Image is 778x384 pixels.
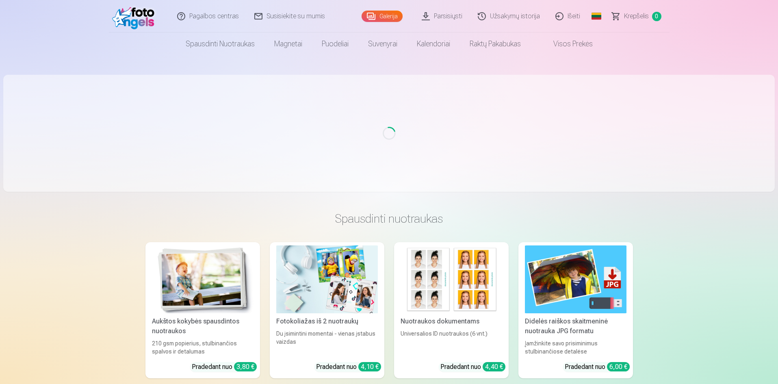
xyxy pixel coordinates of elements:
div: 4,10 € [358,362,381,371]
a: Kalendoriai [407,33,460,55]
div: 3,80 € [234,362,257,371]
img: Nuotraukos dokumentams [401,245,502,313]
a: Aukštos kokybės spausdintos nuotraukos Aukštos kokybės spausdintos nuotraukos210 gsm popierius, s... [145,242,260,378]
span: 0 [652,12,661,21]
div: 210 gsm popierius, stulbinančios spalvos ir detalumas [149,339,257,356]
div: Du įsimintini momentai - vienas įstabus vaizdas [273,330,381,356]
a: Didelės raiškos skaitmeninė nuotrauka JPG formatuDidelės raiškos skaitmeninė nuotrauka JPG format... [518,242,633,378]
a: Fotokoliažas iš 2 nuotraukųFotokoliažas iš 2 nuotraukųDu įsimintini momentai - vienas įstabus vai... [270,242,384,378]
img: Aukštos kokybės spausdintos nuotraukos [152,245,254,313]
div: Didelės raiškos skaitmeninė nuotrauka JPG formatu [522,317,630,336]
div: Fotokoliažas iš 2 nuotraukų [273,317,381,326]
div: Universalios ID nuotraukos (6 vnt.) [397,330,505,356]
h3: Spausdinti nuotraukas [152,211,626,226]
div: Pradedant nuo [565,362,630,372]
div: 4,40 € [483,362,505,371]
div: 6,00 € [607,362,630,371]
a: Spausdinti nuotraukas [176,33,264,55]
div: Nuotraukos dokumentams [397,317,505,326]
a: Suvenyrai [358,33,407,55]
a: Nuotraukos dokumentamsNuotraukos dokumentamsUniversalios ID nuotraukos (6 vnt.)Pradedant nuo 4,40 € [394,242,509,378]
a: Magnetai [264,33,312,55]
img: /fa2 [112,3,159,29]
div: Pradedant nuo [316,362,381,372]
div: Aukštos kokybės spausdintos nuotraukos [149,317,257,336]
div: Pradedant nuo [192,362,257,372]
a: Puodeliai [312,33,358,55]
img: Fotokoliažas iš 2 nuotraukų [276,245,378,313]
div: Pradedant nuo [440,362,505,372]
a: Raktų pakabukas [460,33,531,55]
div: Įamžinkite savo prisiminimus stulbinančiose detalėse [522,339,630,356]
span: Krepšelis [624,11,649,21]
img: Didelės raiškos skaitmeninė nuotrauka JPG formatu [525,245,626,313]
a: Visos prekės [531,33,602,55]
a: Galerija [362,11,403,22]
